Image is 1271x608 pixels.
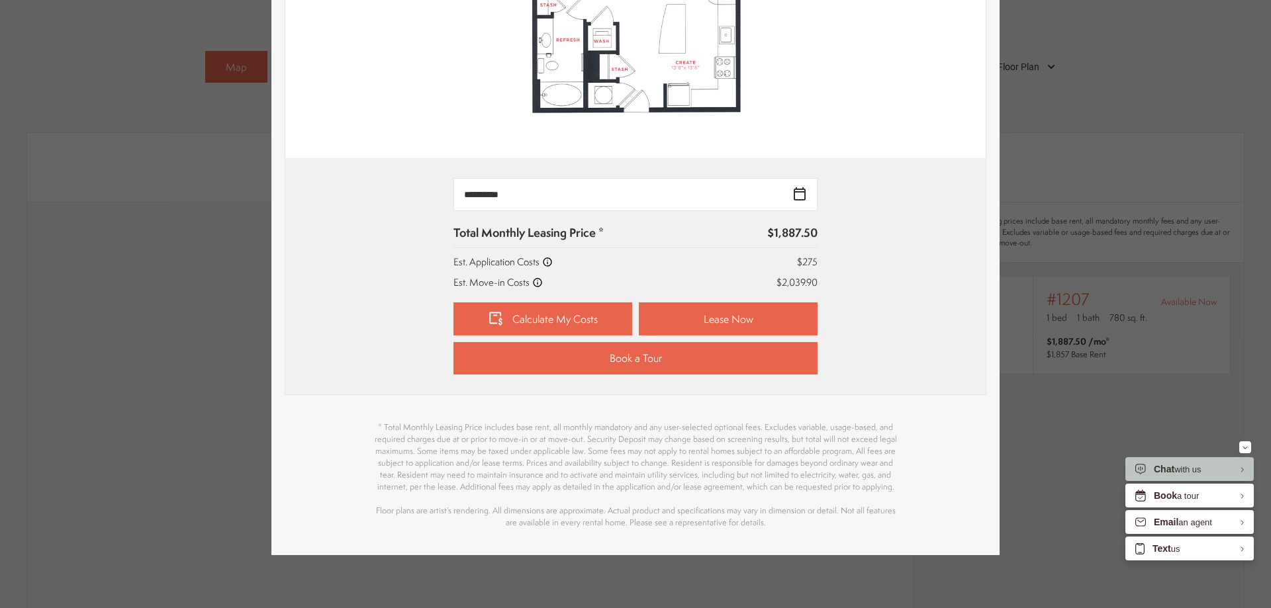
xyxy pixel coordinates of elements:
[767,224,818,241] p: $1,887.50
[777,275,818,289] p: $2,039.90
[453,342,818,374] a: Book a Tour
[610,351,662,366] span: Book a Tour
[639,302,818,335] a: Lease Now
[453,255,553,269] p: Est. Application Costs
[453,275,543,289] p: Est. Move-in Costs
[453,224,604,241] p: Total Monthly Leasing Price *
[453,302,632,335] a: Calculate My Costs
[371,421,900,529] p: * Total Monthly Leasing Price includes base rent, all monthly mandatory and any user-selected opt...
[797,255,818,269] p: $275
